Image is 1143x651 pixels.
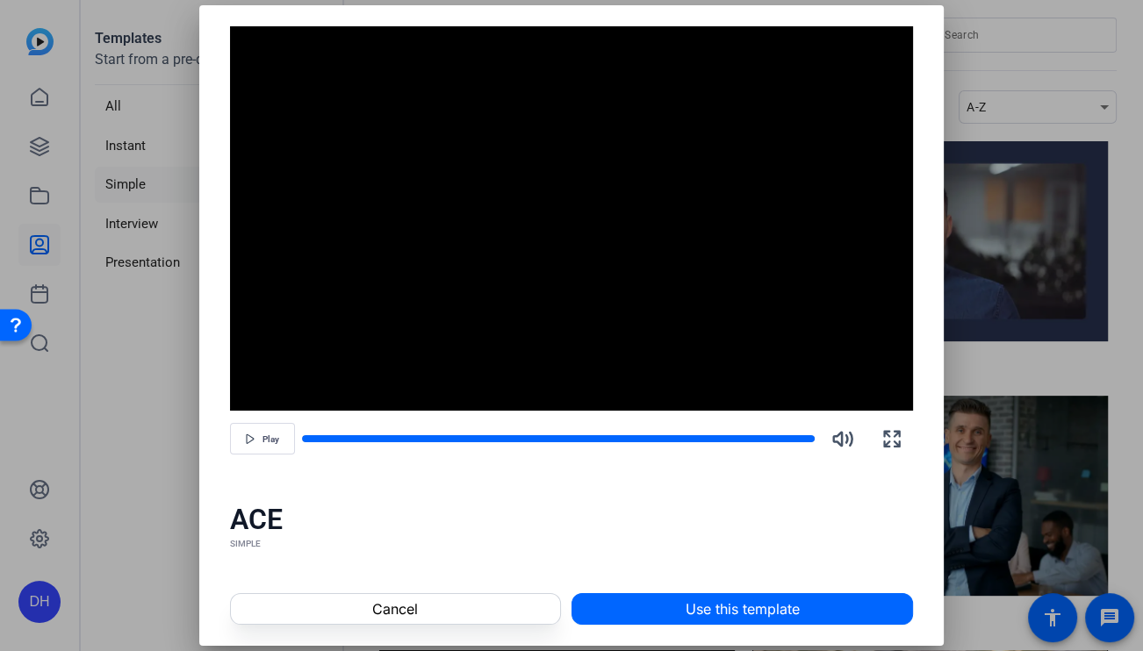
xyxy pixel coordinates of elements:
div: SIMPLE [230,537,914,551]
div: ACE [230,502,914,537]
button: Mute [822,418,864,460]
button: Fullscreen [871,418,913,460]
span: Play [262,434,279,445]
div: Video Player [230,26,914,411]
button: Play [230,423,295,454]
span: Cancel [372,598,418,619]
button: Use this template [571,593,913,625]
span: Use this template [686,598,800,619]
button: Cancel [230,593,561,625]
